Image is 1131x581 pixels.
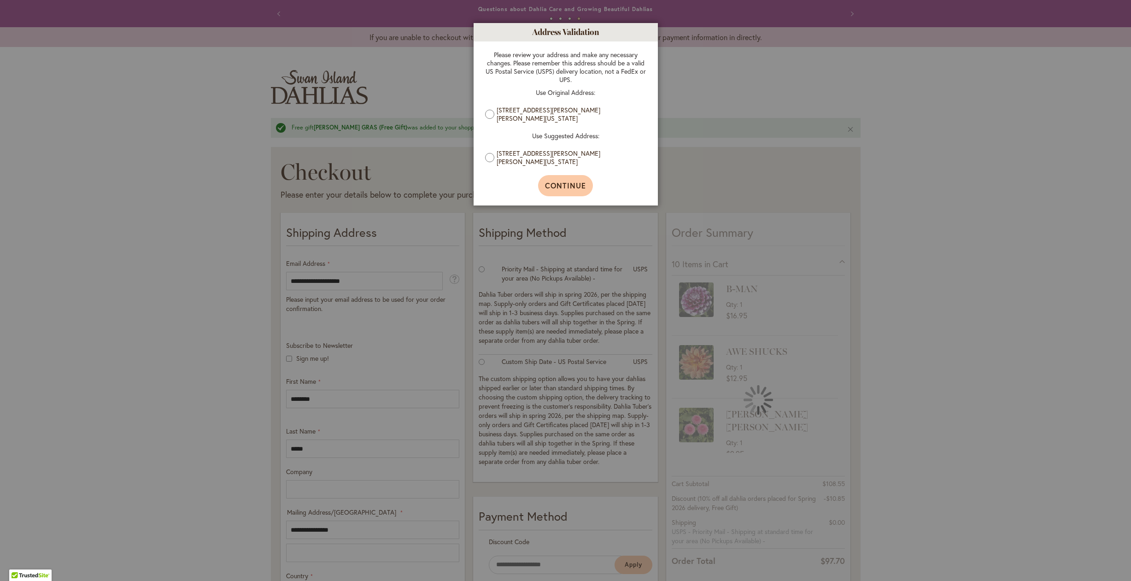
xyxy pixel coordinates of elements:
[485,88,646,97] p: Use Original Address:
[485,51,646,84] p: Please review your address and make any necessary changes. Please remember this address should be...
[545,181,586,190] span: Continue
[538,175,593,196] button: Continue
[474,23,658,41] h1: Address Validation
[485,132,646,140] p: Use Suggested Address:
[497,106,642,123] label: [STREET_ADDRESS][PERSON_NAME][PERSON_NAME][US_STATE]
[497,149,642,166] label: [STREET_ADDRESS][PERSON_NAME][PERSON_NAME][US_STATE]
